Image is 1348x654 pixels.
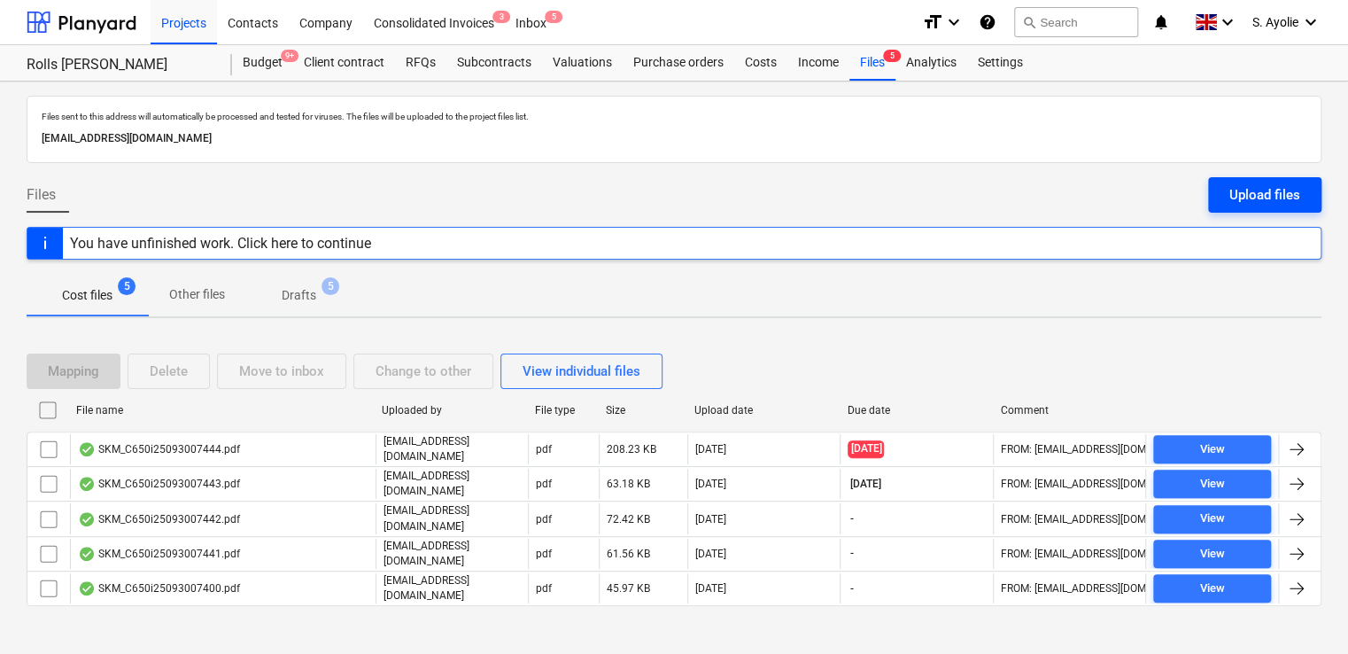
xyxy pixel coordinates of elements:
a: Budget9+ [232,45,293,81]
div: OCR finished [78,442,96,456]
div: 61.56 KB [607,548,650,560]
div: Upload date [694,404,833,417]
button: View individual files [500,354,662,389]
div: pdf [536,443,552,455]
div: OCR finished [78,477,96,491]
div: View individual files [523,360,640,383]
i: keyboard_arrow_down [943,12,965,33]
i: Knowledge base [979,12,996,33]
div: pdf [536,548,552,560]
i: notifications [1152,12,1170,33]
div: [DATE] [695,582,726,595]
p: Drafts [282,286,316,305]
div: [DATE] [695,548,726,560]
p: [EMAIL_ADDRESS][DOMAIN_NAME] [383,539,521,569]
iframe: Chat Widget [1259,569,1348,654]
span: 3 [492,11,510,23]
p: [EMAIL_ADDRESS][DOMAIN_NAME] [383,573,521,603]
div: pdf [536,513,552,526]
p: Cost files [62,286,112,305]
a: Valuations [542,45,623,81]
button: View [1153,540,1271,568]
div: 72.42 KB [607,513,650,526]
span: 5 [883,50,901,62]
span: Files [27,184,56,206]
div: Rolls [PERSON_NAME] [27,56,211,74]
button: View [1153,435,1271,463]
a: Analytics [895,45,967,81]
span: search [1022,15,1036,29]
a: Income [787,45,849,81]
a: Costs [734,45,787,81]
button: View [1153,505,1271,533]
i: keyboard_arrow_down [1217,12,1238,33]
a: Subcontracts [446,45,542,81]
div: Budget [232,45,293,81]
a: Files5 [849,45,895,81]
div: OCR finished [78,547,96,561]
button: Upload files [1208,177,1321,213]
a: Settings [967,45,1034,81]
div: OCR finished [78,512,96,526]
span: 5 [545,11,562,23]
div: View [1199,544,1224,564]
a: Purchase orders [623,45,734,81]
div: [DATE] [695,443,726,455]
div: View [1199,440,1224,460]
div: Uploaded by [382,404,521,417]
p: Files sent to this address will automatically be processed and tested for viruses. The files will... [42,111,1306,122]
p: [EMAIL_ADDRESS][DOMAIN_NAME] [383,503,521,533]
span: S. Ayolie [1252,15,1298,29]
span: 9+ [281,50,298,62]
span: - [848,581,855,596]
p: Other files [169,285,225,304]
div: File type [535,404,592,417]
a: Client contract [293,45,395,81]
div: 45.97 KB [607,582,650,595]
i: keyboard_arrow_down [1300,12,1321,33]
div: [DATE] [695,478,726,490]
div: OCR finished [78,581,96,596]
div: Upload files [1229,183,1300,206]
div: 63.18 KB [607,478,650,490]
button: View [1153,574,1271,603]
span: [DATE] [848,440,884,457]
div: Comment [1000,404,1139,417]
button: Search [1014,7,1138,37]
div: View [1199,509,1224,529]
p: [EMAIL_ADDRESS][DOMAIN_NAME] [383,434,521,464]
span: - [848,511,855,526]
a: RFQs [395,45,446,81]
button: View [1153,470,1271,498]
p: [EMAIL_ADDRESS][DOMAIN_NAME] [42,129,1306,148]
span: [DATE] [848,477,882,492]
div: 208.23 KB [607,443,656,455]
div: You have unfinished work. Click here to continue [70,235,371,252]
div: Size [606,404,680,417]
div: View [1199,579,1224,599]
i: format_size [922,12,943,33]
p: [EMAIL_ADDRESS][DOMAIN_NAME] [383,469,521,499]
div: View [1199,474,1224,494]
div: SKM_C650i25093007442.pdf [78,512,240,526]
div: Files [849,45,895,81]
div: SKM_C650i25093007441.pdf [78,547,240,561]
span: 5 [118,277,136,295]
div: File name [76,404,368,417]
div: Due date [848,404,987,417]
div: pdf [536,478,552,490]
span: 5 [322,277,339,295]
div: SKM_C650i25093007400.pdf [78,581,240,596]
div: pdf [536,582,552,595]
div: SKM_C650i25093007443.pdf [78,477,240,491]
